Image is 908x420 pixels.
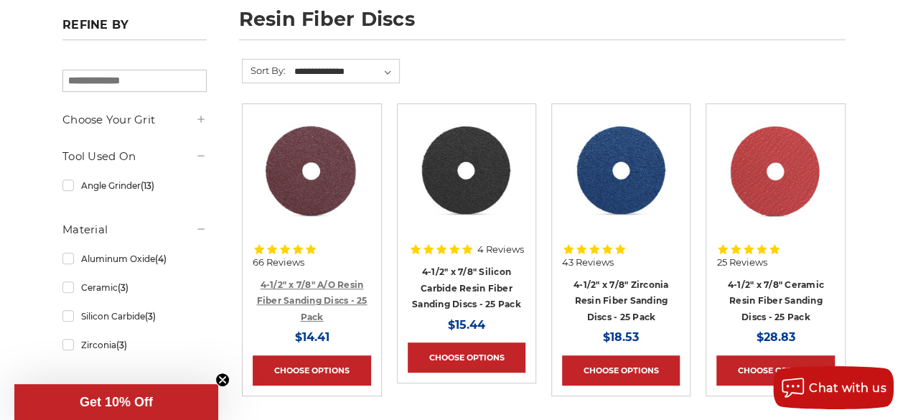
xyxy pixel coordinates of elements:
[215,373,230,387] button: Close teaser
[408,342,525,373] a: Choose Options
[145,311,156,322] span: (3)
[408,114,525,232] a: 4.5 Inch Silicon Carbide Resin Fiber Discs
[80,395,153,409] span: Get 10% Off
[256,279,367,322] a: 4-1/2" x 7/8" A/O Resin Fiber Sanding Discs - 25 Pack
[716,114,834,232] a: 4-1/2" ceramic resin fiber disc
[118,282,128,293] span: (3)
[141,180,154,191] span: (13)
[408,114,524,229] img: 4.5 Inch Silicon Carbide Resin Fiber Discs
[253,114,370,229] img: 4.5 inch resin fiber disc
[243,60,286,81] label: Sort By:
[62,304,207,329] a: Silicon Carbide
[562,258,614,267] span: 43 Reviews
[773,366,894,409] button: Chat with us
[14,384,218,420] div: Get 10% OffClose teaser
[292,61,399,83] select: Sort By:
[62,332,207,358] a: Zirconia
[62,275,207,300] a: Ceramic
[253,114,370,232] a: 4.5 inch resin fiber disc
[603,330,639,344] span: $18.53
[253,355,370,386] a: Choose Options
[574,279,669,322] a: 4-1/2" x 7/8" Zirconia Resin Fiber Sanding Discs - 25 Pack
[727,279,823,322] a: 4-1/2" x 7/8" Ceramic Resin Fiber Sanding Discs - 25 Pack
[809,381,886,395] span: Chat with us
[62,18,207,40] h5: Refine by
[239,9,846,40] h1: resin fiber discs
[562,355,680,386] a: Choose Options
[563,114,679,229] img: 4-1/2" zirc resin fiber disc
[155,253,167,264] span: (4)
[62,173,207,198] a: Angle Grinder
[718,114,834,229] img: 4-1/2" ceramic resin fiber disc
[62,246,207,271] a: Aluminum Oxide
[477,245,524,254] span: 4 Reviews
[412,266,521,309] a: 4-1/2" x 7/8" Silicon Carbide Resin Fiber Sanding Discs - 25 Pack
[62,381,207,398] h5: Other
[716,355,834,386] a: Choose Options
[62,221,207,238] h5: Material
[294,330,329,344] span: $14.41
[562,114,680,232] a: 4-1/2" zirc resin fiber disc
[116,340,127,350] span: (3)
[253,258,304,267] span: 66 Reviews
[757,330,795,344] span: $28.83
[62,111,207,129] h5: Choose Your Grit
[716,258,767,267] span: 25 Reviews
[62,148,207,165] h5: Tool Used On
[448,318,485,332] span: $15.44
